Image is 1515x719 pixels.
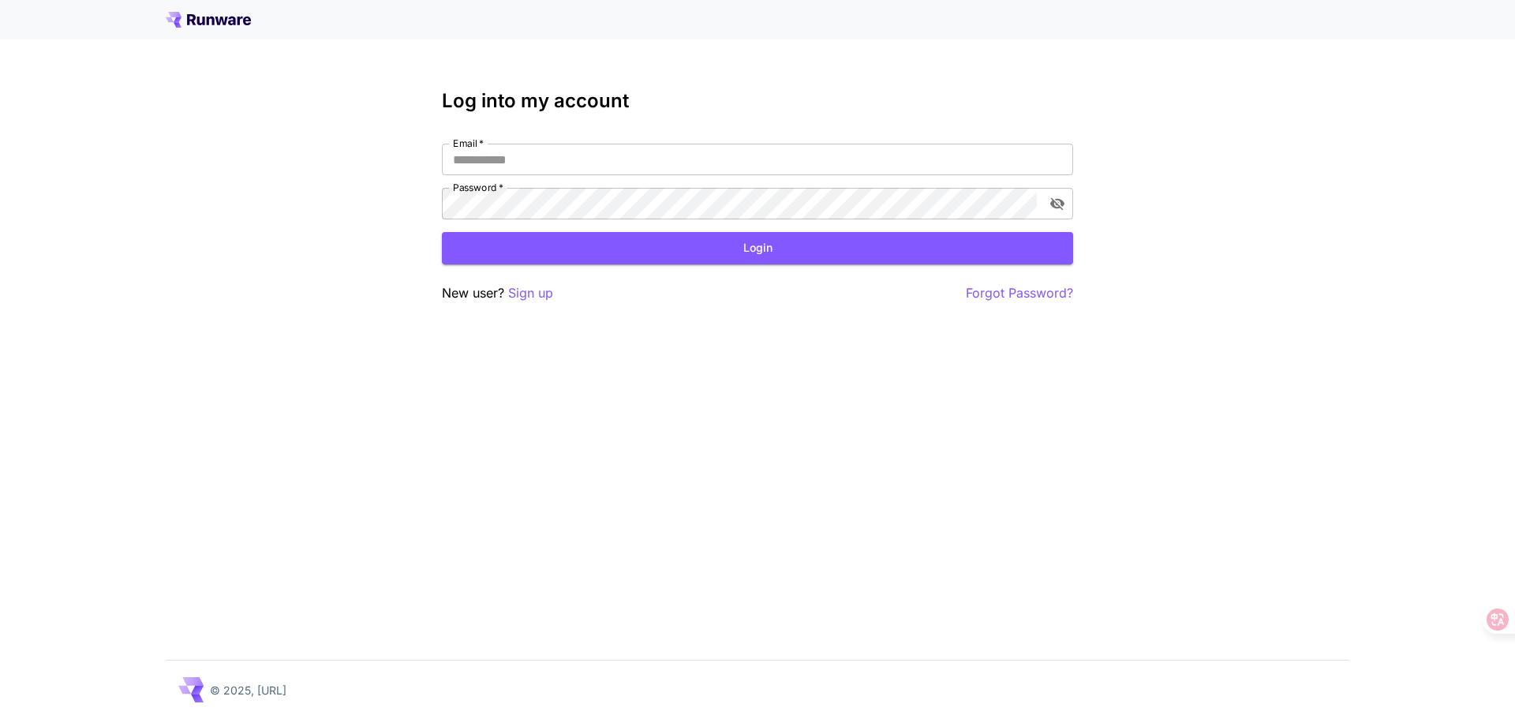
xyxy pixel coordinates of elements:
[508,283,553,303] button: Sign up
[442,90,1073,112] h3: Log into my account
[1043,189,1072,218] button: toggle password visibility
[210,682,286,698] p: © 2025, [URL]
[442,232,1073,264] button: Login
[453,137,484,150] label: Email
[442,283,553,303] p: New user?
[966,283,1073,303] button: Forgot Password?
[453,181,503,194] label: Password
